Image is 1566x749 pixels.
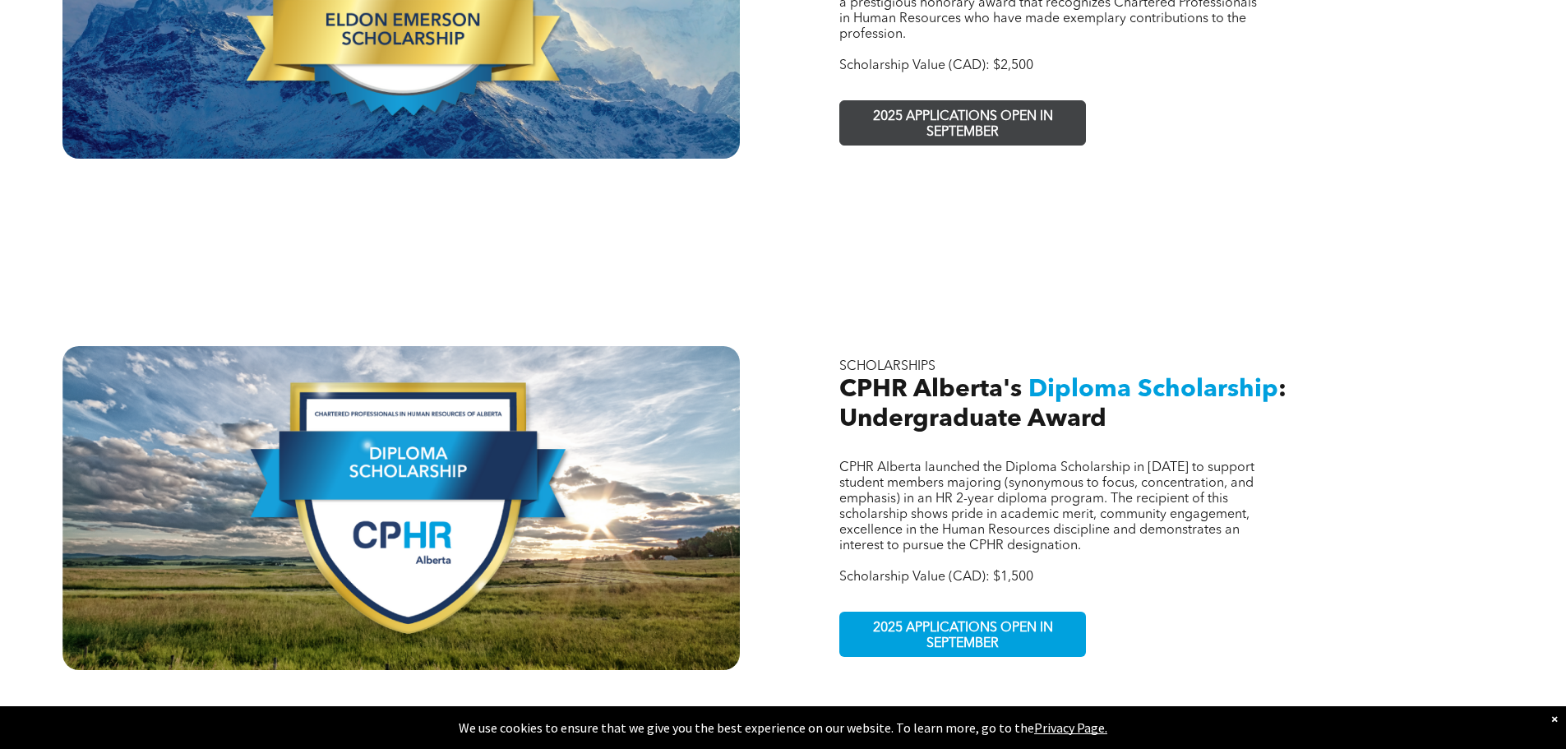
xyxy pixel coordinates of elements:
[839,461,1254,553] span: CPHR Alberta launched the Diploma Scholarship in [DATE] to support student members majoring (syno...
[839,59,1033,72] span: Scholarship Value (CAD): $2,500
[1028,377,1278,402] span: Diploma Scholarship
[839,377,1022,402] span: CPHR Alberta's
[839,571,1033,584] span: Scholarship Value (CAD): $1,500
[1034,719,1107,736] a: Privacy Page.
[839,360,935,373] span: SCHOLARSHIPS
[843,613,1083,660] span: 2025 APPLICATIONS OPEN IN SEPTEMBER
[843,101,1083,149] span: 2025 APPLICATIONS OPEN IN SEPTEMBER
[839,100,1086,146] a: 2025 APPLICATIONS OPEN IN SEPTEMBER
[1551,710,1558,727] div: Dismiss notification
[839,612,1086,657] a: 2025 APPLICATIONS OPEN IN SEPTEMBER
